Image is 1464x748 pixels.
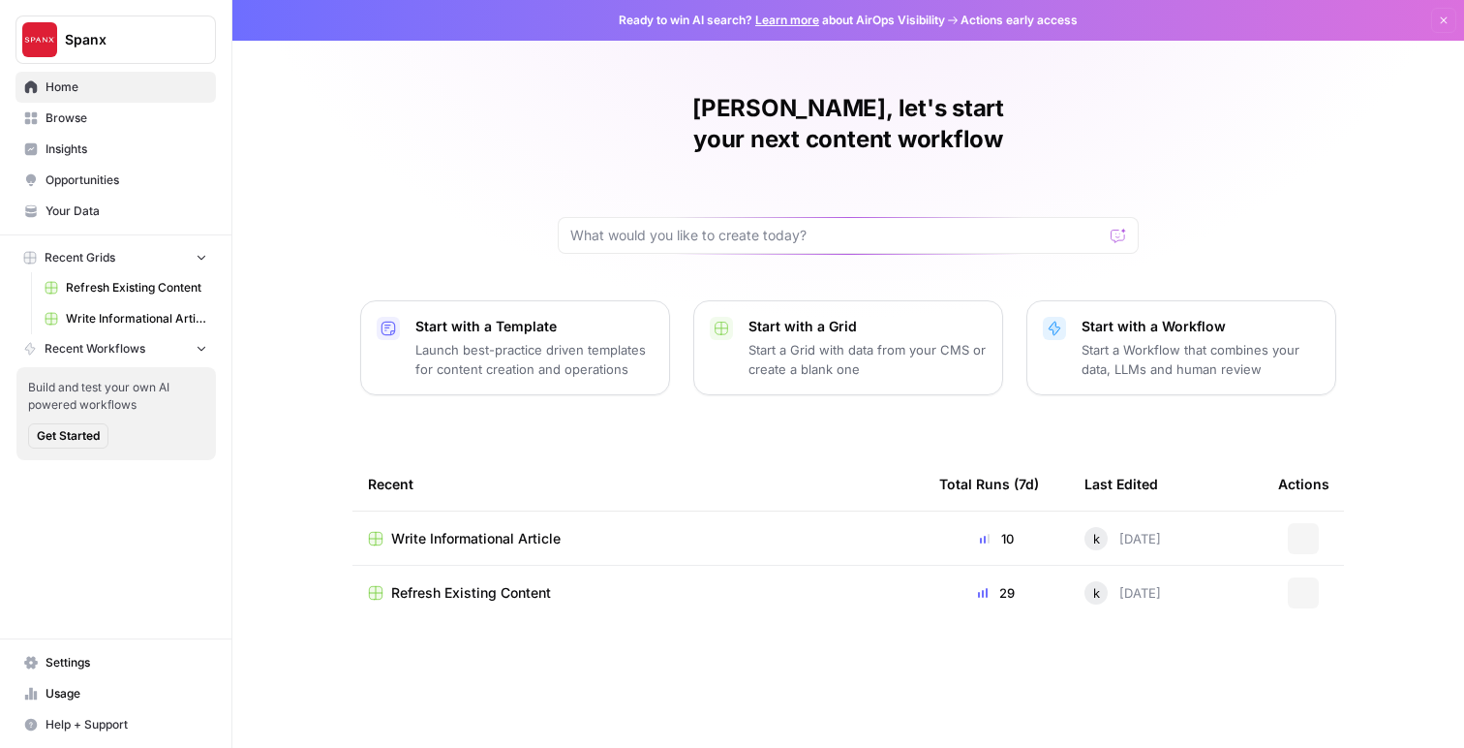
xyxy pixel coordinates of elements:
p: Start with a Template [415,317,654,336]
div: 10 [939,529,1053,548]
a: Insights [15,134,216,165]
span: Write Informational Article [66,310,207,327]
button: Start with a TemplateLaunch best-practice driven templates for content creation and operations [360,300,670,395]
span: Recent Grids [45,249,115,266]
p: Start with a Workflow [1082,317,1320,336]
button: Start with a WorkflowStart a Workflow that combines your data, LLMs and human review [1026,300,1336,395]
a: Write Informational Article [36,303,216,334]
a: Home [15,72,216,103]
a: Your Data [15,196,216,227]
span: Opportunities [46,171,207,189]
div: Last Edited [1084,457,1158,511]
p: Start with a Grid [748,317,987,336]
div: Total Runs (7d) [939,457,1039,511]
button: Start with a GridStart a Grid with data from your CMS or create a blank one [693,300,1003,395]
a: Usage [15,678,216,709]
img: Spanx Logo [22,22,57,57]
a: Refresh Existing Content [36,272,216,303]
p: Launch best-practice driven templates for content creation and operations [415,340,654,379]
span: k [1093,583,1100,603]
a: Browse [15,103,216,134]
button: Recent Grids [15,243,216,272]
div: [DATE] [1084,581,1161,605]
h1: [PERSON_NAME], let's start your next content workflow [558,93,1139,155]
a: Write Informational Article [368,529,908,548]
span: Build and test your own AI powered workflows [28,379,204,414]
span: Write Informational Article [391,529,561,548]
button: Get Started [28,423,108,449]
span: Spanx [65,30,182,49]
a: Learn more [755,13,819,27]
span: Insights [46,140,207,158]
p: Start a Grid with data from your CMS or create a blank one [748,340,987,379]
div: 29 [939,583,1053,603]
span: Help + Support [46,716,207,733]
a: Settings [15,647,216,678]
span: k [1093,529,1100,548]
input: What would you like to create today? [570,226,1103,245]
button: Help + Support [15,709,216,740]
span: Settings [46,654,207,671]
span: Home [46,78,207,96]
span: Refresh Existing Content [66,279,207,296]
span: Get Started [37,427,100,445]
span: Refresh Existing Content [391,583,551,603]
a: Opportunities [15,165,216,196]
span: Browse [46,109,207,127]
span: Ready to win AI search? about AirOps Visibility [619,12,945,29]
div: Recent [368,457,908,511]
span: Usage [46,685,207,702]
span: Your Data [46,203,207,220]
a: Refresh Existing Content [368,583,908,603]
span: Recent Workflows [45,340,145,358]
button: Workspace: Spanx [15,16,216,64]
div: Actions [1278,457,1329,511]
span: Actions early access [961,12,1078,29]
button: Recent Workflows [15,334,216,363]
p: Start a Workflow that combines your data, LLMs and human review [1082,340,1320,379]
div: [DATE] [1084,527,1161,550]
